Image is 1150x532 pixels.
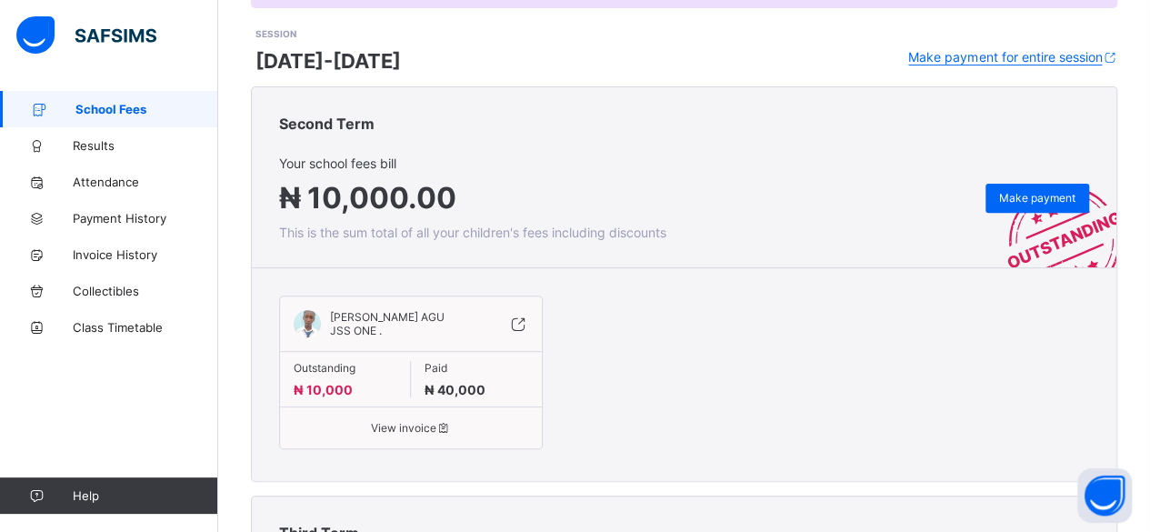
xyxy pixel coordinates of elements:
[73,488,217,503] span: Help
[330,310,445,324] span: [PERSON_NAME] AGU
[1077,468,1132,523] button: Open asap
[999,191,1075,205] span: Make payment
[908,49,1102,65] span: Make payment for entire session
[294,361,396,375] span: Outstanding
[985,164,1116,267] img: outstanding-stamp.3c148f88c3ebafa6da95868fa43343a1.svg
[425,382,485,397] span: ₦ 40,000
[294,382,353,397] span: ₦ 10,000
[73,247,218,262] span: Invoice History
[279,225,666,240] span: This is the sum total of all your children's fees including discounts
[73,320,218,335] span: Class Timetable
[255,49,401,73] span: [DATE]-[DATE]
[73,175,218,189] span: Attendance
[73,211,218,226] span: Payment History
[16,16,156,55] img: safsims
[425,361,528,375] span: Paid
[255,28,296,39] span: SESSION
[279,115,375,133] span: Second Term
[75,102,218,116] span: School Fees
[294,421,528,435] span: View invoice
[279,156,666,171] span: Your school fees bill
[73,138,218,153] span: Results
[73,284,218,298] span: Collectibles
[330,324,382,337] span: JSS ONE .
[279,180,456,216] span: ₦ 10,000.00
